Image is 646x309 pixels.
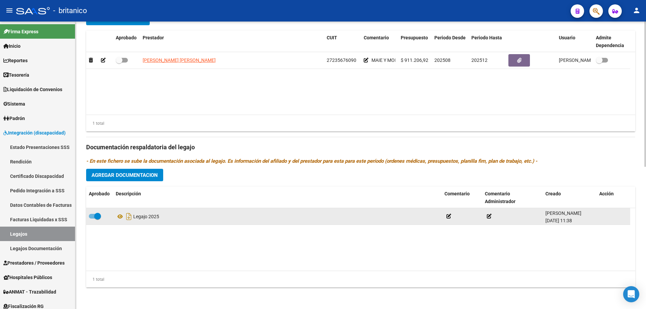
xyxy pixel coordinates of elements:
datatable-header-cell: Comentario Administrador [482,187,543,209]
datatable-header-cell: Aprobado [86,187,113,209]
span: Descripción [116,191,141,196]
button: Agregar Documentacion [86,169,163,181]
span: 202512 [471,57,488,63]
span: Usuario [559,35,575,40]
datatable-header-cell: Aprobado [113,31,140,53]
datatable-header-cell: Prestador [140,31,324,53]
span: Firma Express [3,28,38,35]
span: Creado [545,191,561,196]
datatable-header-cell: Presupuesto [398,31,432,53]
span: [PERSON_NAME] [545,210,581,216]
span: Prestador [143,35,164,40]
datatable-header-cell: Acción [597,187,630,209]
span: Presupuesto [401,35,428,40]
span: 202508 [434,57,451,63]
span: MAIE Y MODULO INTEGRAL INTENSIVO [371,57,455,63]
span: Aprobado [116,35,137,40]
span: Liquidación de Convenios [3,86,62,93]
mat-icon: menu [5,6,13,14]
datatable-header-cell: Comentario [442,187,482,209]
span: Aprobado [89,191,110,196]
i: - En este fichero se sube la documentación asociada al legajo. Es información del afiliado y del ... [86,158,537,164]
span: Prestadores / Proveedores [3,259,65,267]
datatable-header-cell: Creado [543,187,597,209]
span: Integración (discapacidad) [3,129,66,137]
datatable-header-cell: CUIT [324,31,361,53]
span: Padrón [3,115,25,122]
span: Acción [599,191,614,196]
datatable-header-cell: Usuario [556,31,593,53]
span: Reportes [3,57,28,64]
span: - britanico [53,3,87,18]
span: Agregar Documentacion [92,172,158,178]
datatable-header-cell: Periodo Hasta [469,31,506,53]
span: Sistema [3,100,25,108]
span: Tesorería [3,71,29,79]
datatable-header-cell: Descripción [113,187,442,209]
span: CUIT [327,35,337,40]
datatable-header-cell: Comentario [361,31,398,53]
mat-icon: person [633,6,641,14]
div: Open Intercom Messenger [623,286,639,302]
div: Legajo 2025 [116,211,439,222]
i: Descargar documento [124,211,133,222]
span: Periodo Hasta [471,35,502,40]
span: Comentario [444,191,470,196]
div: 1 total [86,276,104,283]
span: Comentario [364,35,389,40]
div: 1 total [86,120,104,127]
span: [PERSON_NAME] [PERSON_NAME] [143,57,216,63]
span: $ 911.206,92 [401,57,428,63]
span: Periodo Desde [434,35,466,40]
span: Admite Dependencia [596,35,624,48]
span: [PERSON_NAME] [DATE] [559,57,612,63]
h3: Documentación respaldatoria del legajo [86,143,635,152]
span: Comentario Administrador [485,191,515,204]
span: Hospitales Públicos [3,274,52,281]
datatable-header-cell: Admite Dependencia [593,31,630,53]
span: ANMAT - Trazabilidad [3,288,56,296]
datatable-header-cell: Periodo Desde [432,31,469,53]
span: 27235676090 [327,57,356,63]
span: Inicio [3,42,21,50]
span: [DATE] 11:38 [545,218,572,223]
